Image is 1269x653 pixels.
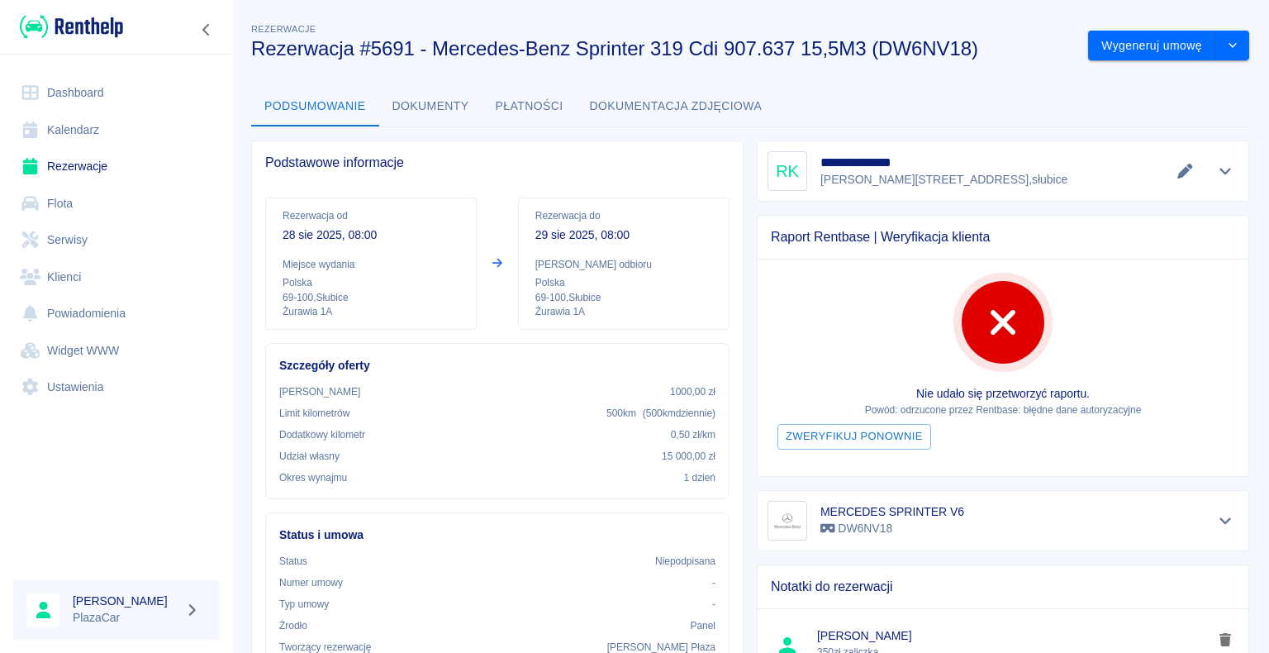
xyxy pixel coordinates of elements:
[283,226,459,244] p: 28 sie 2025, 08:00
[279,527,715,544] h6: Status i umowa
[279,357,715,374] h6: Szczegóły oferty
[279,449,340,464] p: Udział własny
[13,295,219,332] a: Powiadomienia
[1212,509,1239,532] button: Pokaż szczegóły
[1216,31,1249,61] button: drop-down
[13,332,219,369] a: Widget WWW
[251,37,1075,60] h3: Rezerwacja #5691 - Mercedes-Benz Sprinter 319 Cdi 907.637 15,5M3 (DW6NV18)
[771,504,804,537] img: Image
[251,87,379,126] button: Podsumowanie
[820,171,1067,188] p: [PERSON_NAME][STREET_ADDRESS] , słubice
[379,87,482,126] button: Dokumenty
[535,290,712,305] p: 69-100 , Słubice
[283,257,459,272] p: Miejsce wydania
[265,155,730,171] span: Podstawowe informacje
[577,87,776,126] button: Dokumentacja zdjęciowa
[771,403,1235,417] p: Powód: odrzucone przez Rentbase: błędne dane autoryzacyjne
[643,408,715,419] span: ( 500 km dziennie )
[279,470,347,485] p: Okres wynajmu
[1172,160,1199,183] button: Edytuj dane
[1088,31,1216,61] button: Wygeneruj umowę
[279,618,307,633] p: Żrodło
[535,208,712,223] p: Rezerwacja do
[279,384,360,399] p: [PERSON_NAME]
[279,597,329,612] p: Typ umowy
[691,618,716,633] p: Panel
[771,229,1235,245] span: Raport Rentbase | Weryfikacja klienta
[535,305,712,319] p: Żurawia 1A
[279,554,307,569] p: Status
[671,427,715,442] p: 0,50 zł /km
[817,627,1213,645] span: [PERSON_NAME]
[13,369,219,406] a: Ustawienia
[279,427,365,442] p: Dodatkowy kilometr
[771,385,1235,403] p: Nie udało się przetworzyć raportu.
[13,259,219,296] a: Klienci
[13,148,219,185] a: Rezerwacje
[482,87,577,126] button: Płatności
[283,275,459,290] p: Polska
[251,24,316,34] span: Rezerwacje
[820,520,964,537] p: DW6NV18
[712,575,715,590] p: -
[655,554,715,569] p: Niepodpisana
[535,226,712,244] p: 29 sie 2025, 08:00
[606,406,715,421] p: 500 km
[662,449,715,464] p: 15 000,00 zł
[20,13,123,41] img: Renthelp logo
[283,208,459,223] p: Rezerwacja od
[684,470,715,485] p: 1 dzień
[712,597,715,612] p: -
[535,275,712,290] p: Polska
[777,424,931,450] button: Zweryfikuj ponownie
[283,290,459,305] p: 69-100 , Słubice
[194,19,219,41] button: Zwiń nawigację
[73,593,178,609] h6: [PERSON_NAME]
[1213,629,1238,651] button: delete note
[670,384,715,399] p: 1000,00 zł
[535,257,712,272] p: [PERSON_NAME] odbioru
[13,185,219,222] a: Flota
[768,151,807,191] div: RK
[13,13,123,41] a: Renthelp logo
[13,112,219,149] a: Kalendarz
[279,575,343,590] p: Numer umowy
[1212,160,1239,183] button: Pokaż szczegóły
[13,222,219,259] a: Serwisy
[820,503,964,520] h6: MERCEDES SPRINTER V6
[13,74,219,112] a: Dashboard
[771,579,1235,595] span: Notatki do rezerwacji
[283,305,459,319] p: Żurawia 1A
[279,406,349,421] p: Limit kilometrów
[73,609,178,627] p: PlazaCar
